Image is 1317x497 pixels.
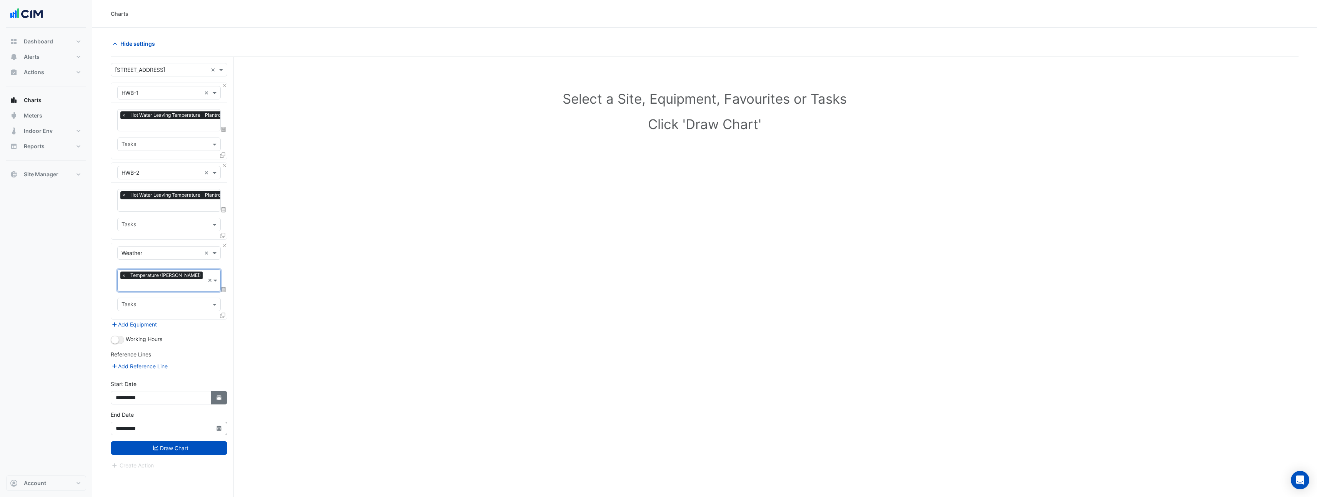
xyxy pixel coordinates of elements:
[120,191,127,199] span: ×
[24,96,42,104] span: Charts
[120,111,127,119] span: ×
[128,191,255,199] span: Hot Water Leaving Temperature - Plantroom, Plantroom
[216,394,223,401] fa-icon: Select Date
[222,163,227,168] button: Close
[216,425,223,432] fa-icon: Select Date
[120,140,136,150] div: Tasks
[24,142,45,150] span: Reports
[6,93,86,108] button: Charts
[6,167,86,182] button: Site Manager
[220,312,225,318] span: Clone Favourites and Tasks from this Equipment to other Equipment
[24,112,42,119] span: Meters
[211,66,217,74] span: Clear
[111,441,227,455] button: Draw Chart
[204,169,211,177] span: Clear
[24,171,58,178] span: Site Manager
[6,139,86,154] button: Reports
[111,362,168,371] button: Add Reference Line
[10,171,18,178] app-icon: Site Manager
[24,479,46,487] span: Account
[10,112,18,119] app-icon: Meters
[120,40,155,48] span: Hide settings
[10,53,18,61] app-icon: Alerts
[6,49,86,65] button: Alerts
[111,37,160,50] button: Hide settings
[1291,471,1309,489] div: Open Intercom Messenger
[220,126,227,133] span: Choose Function
[6,475,86,491] button: Account
[120,272,127,279] span: ×
[111,411,134,419] label: End Date
[9,6,44,22] img: Company Logo
[220,232,225,239] span: Clone Favourites and Tasks from this Equipment to other Equipment
[24,127,53,135] span: Indoor Env
[120,300,136,310] div: Tasks
[6,108,86,123] button: Meters
[220,152,225,158] span: Clone Favourites and Tasks from this Equipment to other Equipment
[6,65,86,80] button: Actions
[128,91,1282,107] h1: Select a Site, Equipment, Favourites or Tasks
[222,243,227,248] button: Close
[220,286,227,293] span: Choose Function
[111,462,154,468] app-escalated-ticket-create-button: Please draw the charts first
[220,206,227,213] span: Choose Function
[111,320,157,329] button: Add Equipment
[111,10,128,18] div: Charts
[6,123,86,139] button: Indoor Env
[208,276,213,284] span: Clear
[111,350,151,358] label: Reference Lines
[222,83,227,88] button: Close
[120,220,136,230] div: Tasks
[10,68,18,76] app-icon: Actions
[126,336,162,342] span: Working Hours
[24,53,40,61] span: Alerts
[128,111,255,119] span: Hot Water Leaving Temperature - Plantroom, Plantroom
[10,127,18,135] app-icon: Indoor Env
[204,89,211,97] span: Clear
[111,380,137,388] label: Start Date
[204,249,211,257] span: Clear
[128,272,203,279] span: Temperature (Celcius)
[24,68,44,76] span: Actions
[10,96,18,104] app-icon: Charts
[24,38,53,45] span: Dashboard
[6,34,86,49] button: Dashboard
[10,142,18,150] app-icon: Reports
[128,116,1282,132] h1: Click 'Draw Chart'
[10,38,18,45] app-icon: Dashboard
